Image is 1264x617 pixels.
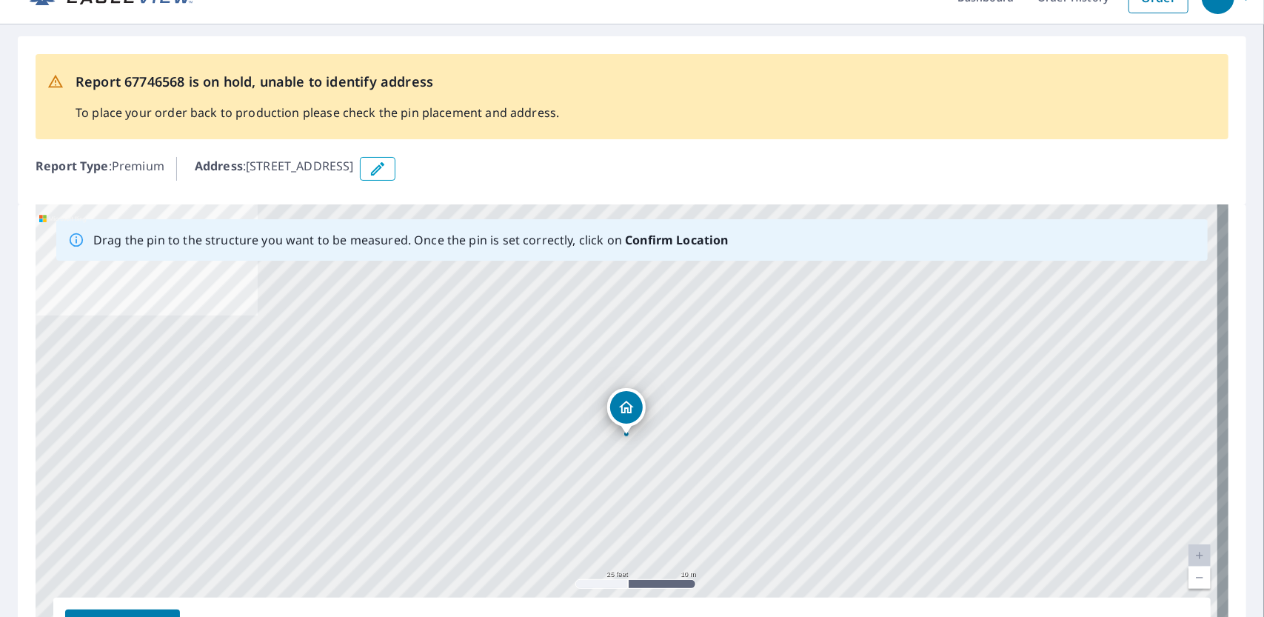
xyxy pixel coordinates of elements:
[1188,567,1211,589] a: Current Level 20, Zoom Out
[607,388,646,434] div: Dropped pin, building 1, Residential property, 43366 N Willow Hollow Ln Winthrop Harbor, IL 60096
[76,72,559,92] p: Report 67746568 is on hold, unable to identify address
[195,158,243,174] b: Address
[36,158,109,174] b: Report Type
[36,157,164,181] p: : Premium
[625,232,728,248] b: Confirm Location
[76,104,559,121] p: To place your order back to production please check the pin placement and address.
[1188,544,1211,567] a: Current Level 20, Zoom In Disabled
[93,231,729,249] p: Drag the pin to the structure you want to be measured. Once the pin is set correctly, click on
[195,157,354,181] p: : [STREET_ADDRESS]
